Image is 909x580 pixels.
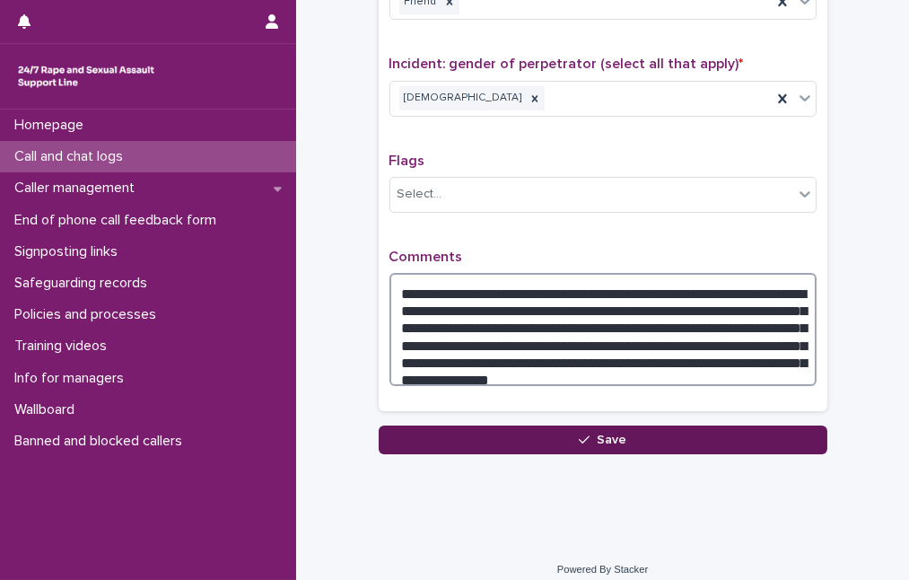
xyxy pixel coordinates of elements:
span: Flags [389,154,425,168]
span: Incident: gender of perpetrator (select all that apply) [389,57,744,71]
div: Select... [398,185,442,204]
p: Banned and blocked callers [7,433,197,450]
img: rhQMoQhaT3yELyF149Cw [14,58,158,94]
span: Save [597,434,626,446]
p: Homepage [7,117,98,134]
p: Wallboard [7,401,89,418]
p: Policies and processes [7,306,170,323]
p: Signposting links [7,243,132,260]
p: End of phone call feedback form [7,212,231,229]
button: Save [379,426,827,454]
p: Call and chat logs [7,148,137,165]
p: Caller management [7,180,149,197]
a: Powered By Stacker [557,564,648,575]
p: Training videos [7,338,121,355]
p: Safeguarding records [7,275,162,292]
div: [DEMOGRAPHIC_DATA] [399,86,525,110]
p: Info for managers [7,370,138,387]
span: Comments [389,250,463,264]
